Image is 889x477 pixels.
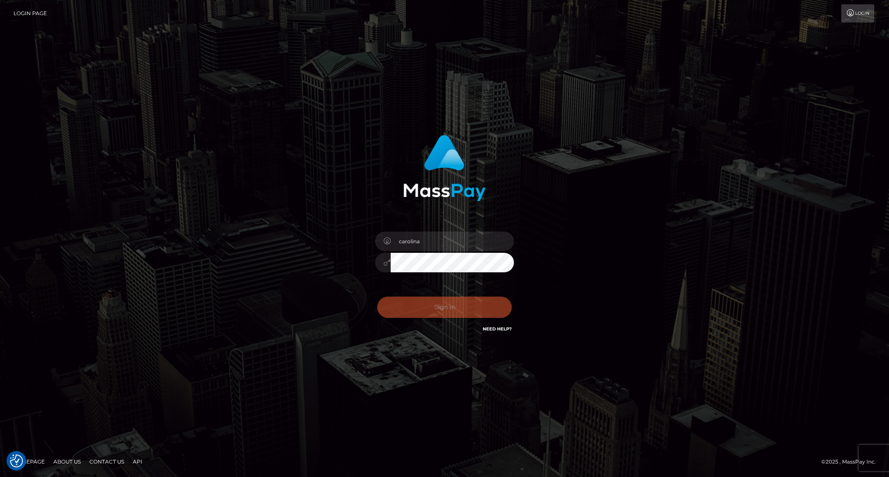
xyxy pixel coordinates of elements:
[10,454,23,467] img: Revisit consent button
[13,4,47,23] a: Login Page
[403,135,486,201] img: MassPay Login
[821,457,882,467] div: © 2025 , MassPay Inc.
[86,455,128,468] a: Contact Us
[391,232,514,251] input: Username...
[129,455,146,468] a: API
[483,326,512,332] a: Need Help?
[10,454,23,467] button: Consent Preferences
[10,455,48,468] a: Homepage
[50,455,84,468] a: About Us
[841,4,874,23] a: Login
